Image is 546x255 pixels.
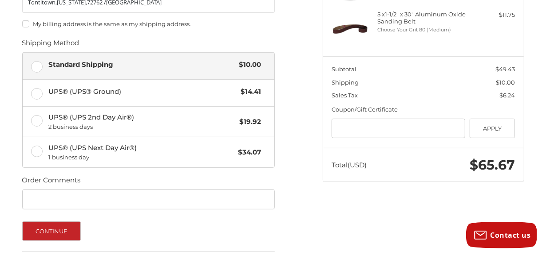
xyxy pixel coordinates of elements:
button: Continue [22,221,81,241]
span: UPS® (UPS® Ground) [48,87,237,97]
button: Apply [470,119,515,139]
span: Sales Tax [332,92,358,99]
span: $10.00 [496,79,515,86]
span: $10.00 [235,60,261,70]
input: Gift Certificate or Coupon Code [332,119,465,139]
li: Choose Your Grit 80 (Medium) [377,26,467,34]
label: My billing address is the same as my shipping address. [22,20,275,27]
span: $19.92 [235,117,261,127]
span: Contact us [491,230,531,240]
span: Standard Shipping [48,60,235,70]
span: 1 business day [48,153,234,162]
h4: 5 x 1-1/2" x 30" Aluminum Oxide Sanding Belt [377,11,467,25]
span: $65.67 [470,157,515,173]
div: $11.75 [469,11,515,19]
legend: Shipping Method [22,38,79,52]
legend: Order Comments [22,175,81,189]
button: Contact us [466,222,537,248]
span: $49.43 [495,66,515,73]
span: Shipping [332,79,359,86]
span: Subtotal [332,66,356,73]
span: $14.41 [237,87,261,97]
span: UPS® (UPS Next Day Air®) [48,143,234,162]
span: $6.24 [499,92,515,99]
div: Coupon/Gift Certificate [332,105,515,114]
span: 2 business days [48,123,235,131]
span: Total (USD) [332,161,367,169]
span: $34.07 [234,147,261,158]
span: UPS® (UPS 2nd Day Air®) [48,112,235,131]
